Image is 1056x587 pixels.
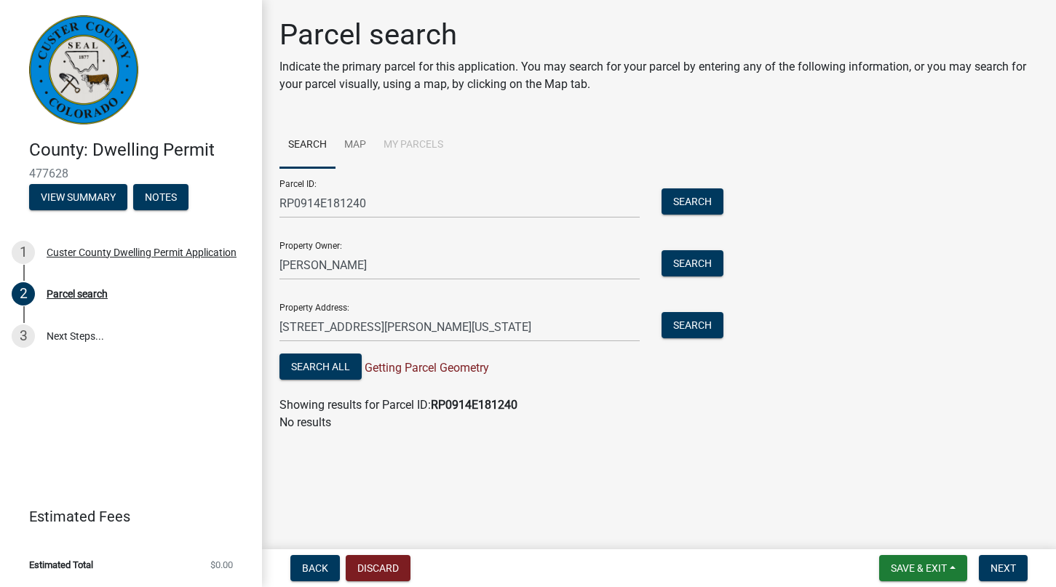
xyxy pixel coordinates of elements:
[133,192,188,204] wm-modal-confirm: Notes
[362,361,489,375] span: Getting Parcel Geometry
[133,184,188,210] button: Notes
[279,354,362,380] button: Search All
[29,192,127,204] wm-modal-confirm: Summary
[891,562,947,574] span: Save & Exit
[290,555,340,581] button: Back
[279,17,1039,52] h1: Parcel search
[662,250,723,276] button: Search
[336,122,375,169] a: Map
[47,289,108,299] div: Parcel search
[979,555,1028,581] button: Next
[12,502,239,531] a: Estimated Fees
[210,560,233,570] span: $0.00
[12,241,35,264] div: 1
[662,312,723,338] button: Search
[29,15,138,124] img: Custer County, Colorado
[47,247,237,257] div: Custer County Dwelling Permit Application
[12,282,35,306] div: 2
[346,555,410,581] button: Discard
[279,396,1039,414] div: Showing results for Parcel ID:
[302,562,328,574] span: Back
[279,122,336,169] a: Search
[431,398,517,412] strong: RP0914E181240
[879,555,967,581] button: Save & Exit
[279,58,1039,93] p: Indicate the primary parcel for this application. You may search for your parcel by entering any ...
[662,188,723,215] button: Search
[29,167,233,180] span: 477628
[279,414,1039,431] p: No results
[29,184,127,210] button: View Summary
[29,140,250,161] h4: County: Dwelling Permit
[29,560,93,570] span: Estimated Total
[12,324,35,348] div: 3
[991,562,1016,574] span: Next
